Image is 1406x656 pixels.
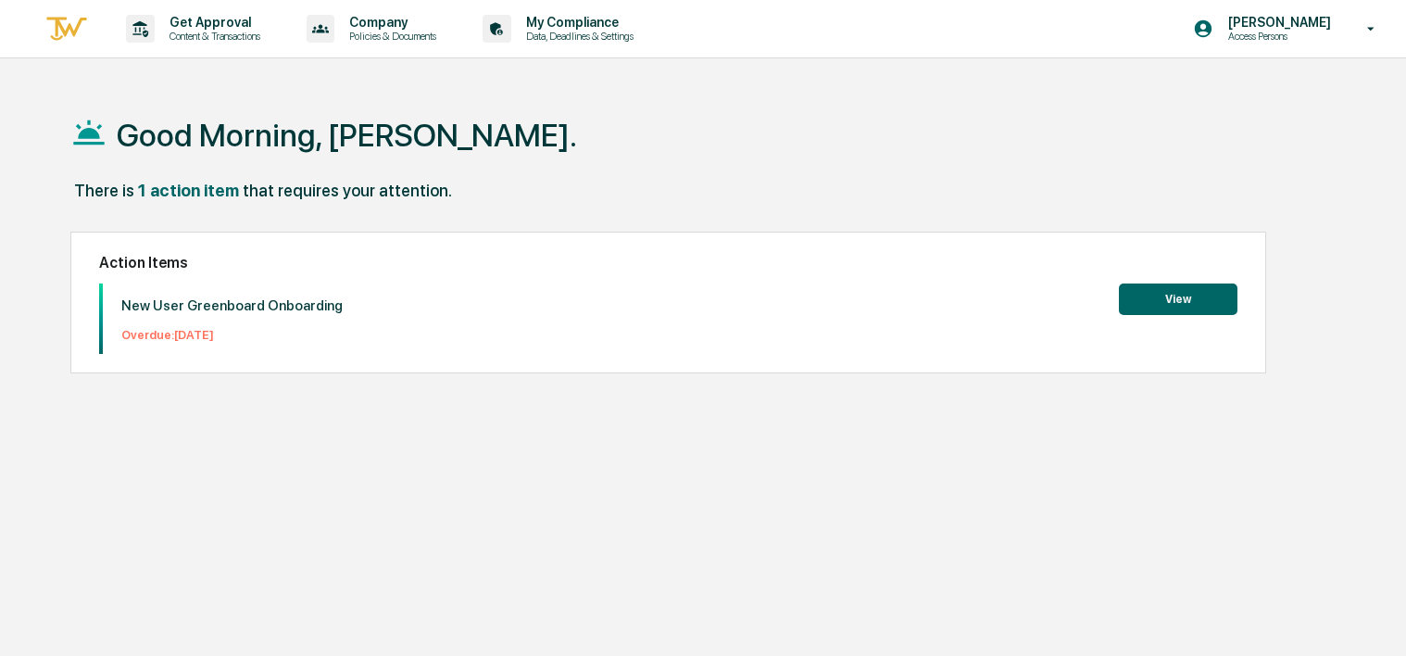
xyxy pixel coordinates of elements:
[155,30,270,43] p: Content & Transactions
[1119,284,1237,315] button: View
[334,15,446,30] p: Company
[511,30,643,43] p: Data, Deadlines & Settings
[99,254,1238,271] h2: Action Items
[1213,15,1340,30] p: [PERSON_NAME]
[511,15,643,30] p: My Compliance
[334,30,446,43] p: Policies & Documents
[243,181,452,200] div: that requires your attention.
[44,14,89,44] img: logo
[138,181,239,200] div: 1 action item
[121,328,343,342] p: Overdue: [DATE]
[1119,289,1237,307] a: View
[1213,30,1340,43] p: Access Persons
[117,117,577,154] h1: Good Morning, [PERSON_NAME].
[121,297,343,314] p: New User Greenboard Onboarding
[155,15,270,30] p: Get Approval
[74,181,134,200] div: There is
